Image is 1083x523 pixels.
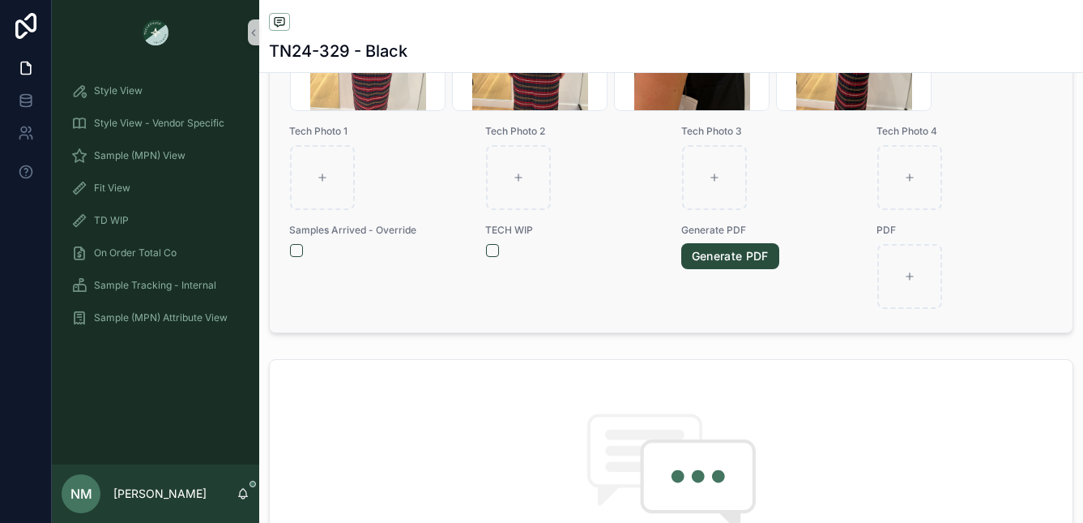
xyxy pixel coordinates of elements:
[485,224,662,237] span: TECH WIP
[94,279,216,292] span: Sample Tracking - Internal
[62,141,249,170] a: Sample (MPN) View
[94,117,224,130] span: Style View - Vendor Specific
[62,76,249,105] a: Style View
[681,125,858,138] span: Tech Photo 3
[62,206,249,235] a: TD WIP
[113,486,207,502] p: [PERSON_NAME]
[876,224,1053,237] span: PDF
[681,224,858,237] span: Generate PDF
[62,238,249,268] a: On Order Total Co
[62,271,249,300] a: Sample Tracking - Internal
[94,214,129,227] span: TD WIP
[52,65,259,354] div: scrollable content
[62,303,249,332] a: Sample (MPN) Attribute View
[876,125,1053,138] span: Tech Photo 4
[289,224,466,237] span: Samples Arrived - Override
[70,484,92,504] span: NM
[485,125,662,138] span: Tech Photo 2
[94,246,177,259] span: On Order Total Co
[143,19,168,45] img: App logo
[62,109,249,138] a: Style View - Vendor Specific
[94,149,185,162] span: Sample (MPN) View
[94,84,143,97] span: Style View
[269,40,407,62] h1: TN24-329 - Black
[94,182,130,195] span: Fit View
[62,174,249,203] a: Fit View
[289,125,466,138] span: Tech Photo 1
[681,243,779,269] a: Generate PDF
[94,311,228,324] span: Sample (MPN) Attribute View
